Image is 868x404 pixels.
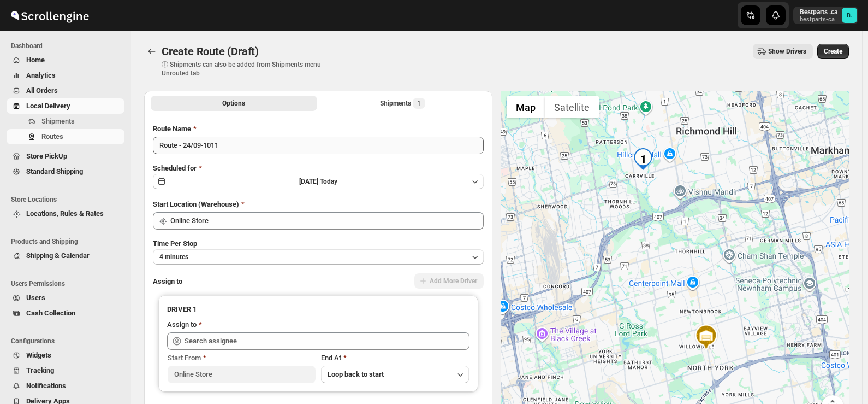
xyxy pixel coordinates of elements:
[26,382,66,390] span: Notifications
[153,174,484,189] button: [DATE]|Today
[7,306,124,321] button: Cash Collection
[151,96,317,111] button: All Route Options
[26,351,51,359] span: Widgets
[153,164,197,172] span: Scheduled for
[321,353,469,364] div: End At
[11,195,126,204] span: Store Locations
[7,290,124,306] button: Users
[153,125,191,133] span: Route Name
[26,294,45,302] span: Users
[159,253,188,261] span: 4 minutes
[153,277,182,285] span: Assign to
[417,99,421,108] span: 1
[168,354,201,362] span: Start From
[26,56,45,64] span: Home
[222,99,245,108] span: Options
[170,212,484,230] input: Search location
[824,47,842,56] span: Create
[7,114,124,129] button: Shipments
[842,8,857,23] span: Bestparts .ca
[153,239,197,248] span: Time Per Stop
[162,45,259,58] span: Create Route (Draft)
[185,332,469,350] input: Search assignee
[507,96,545,118] button: Show street map
[11,42,126,50] span: Dashboard
[793,7,858,24] button: User menu
[800,16,837,23] p: bestparts-ca
[753,44,813,59] button: Show Drivers
[7,129,124,144] button: Routes
[11,237,126,246] span: Products and Shipping
[11,279,126,288] span: Users Permissions
[9,2,91,29] img: ScrollEngine
[153,200,239,208] span: Start Location (Warehouse)
[153,249,484,265] button: 4 minutes
[7,248,124,264] button: Shipping & Calendar
[7,52,124,68] button: Home
[167,304,469,315] h3: DRIVER 1
[26,167,83,175] span: Standard Shipping
[7,83,124,98] button: All Orders
[153,137,484,154] input: Eg: Bengaluru Route
[26,366,54,374] span: Tracking
[26,102,70,110] span: Local Delivery
[7,378,124,394] button: Notifications
[817,44,849,59] button: Create
[768,47,806,56] span: Show Drivers
[632,148,654,170] div: 1
[26,71,56,79] span: Analytics
[7,68,124,83] button: Analytics
[321,366,469,383] button: Loop back to start
[328,370,384,378] span: Loop back to start
[26,309,75,317] span: Cash Collection
[26,86,58,95] span: All Orders
[299,178,320,185] span: [DATE] |
[26,209,104,218] span: Locations, Rules & Rates
[11,337,126,346] span: Configurations
[380,98,425,109] div: Shipments
[167,319,197,330] div: Assign to
[7,348,124,363] button: Widgets
[319,96,486,111] button: Selected Shipments
[26,251,90,260] span: Shipping & Calendar
[41,132,63,140] span: Routes
[41,117,75,125] span: Shipments
[847,12,852,19] text: B.
[320,178,337,185] span: Today
[26,152,67,160] span: Store PickUp
[144,44,159,59] button: Routes
[162,60,334,78] p: ⓘ Shipments can also be added from Shipments menu Unrouted tab
[7,206,124,221] button: Locations, Rules & Rates
[545,96,599,118] button: Show satellite imagery
[7,363,124,378] button: Tracking
[800,8,837,16] p: Bestparts .ca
